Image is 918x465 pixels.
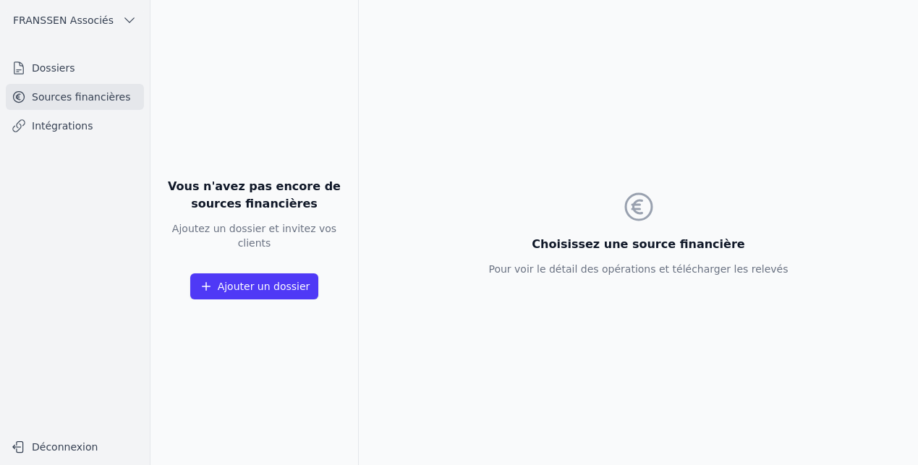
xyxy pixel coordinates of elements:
[488,262,788,276] p: Pour voir le détail des opérations et télécharger les relevés
[162,178,347,213] h3: Vous n'avez pas encore de sources financières
[6,113,144,139] a: Intégrations
[6,9,144,32] button: FRANSSEN Associés
[6,84,144,110] a: Sources financières
[488,236,788,253] h3: Choisissez une source financière
[190,273,319,299] button: Ajouter un dossier
[13,13,114,27] span: FRANSSEN Associés
[162,221,347,250] p: Ajoutez un dossier et invitez vos clients
[6,55,144,81] a: Dossiers
[6,435,144,458] button: Déconnexion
